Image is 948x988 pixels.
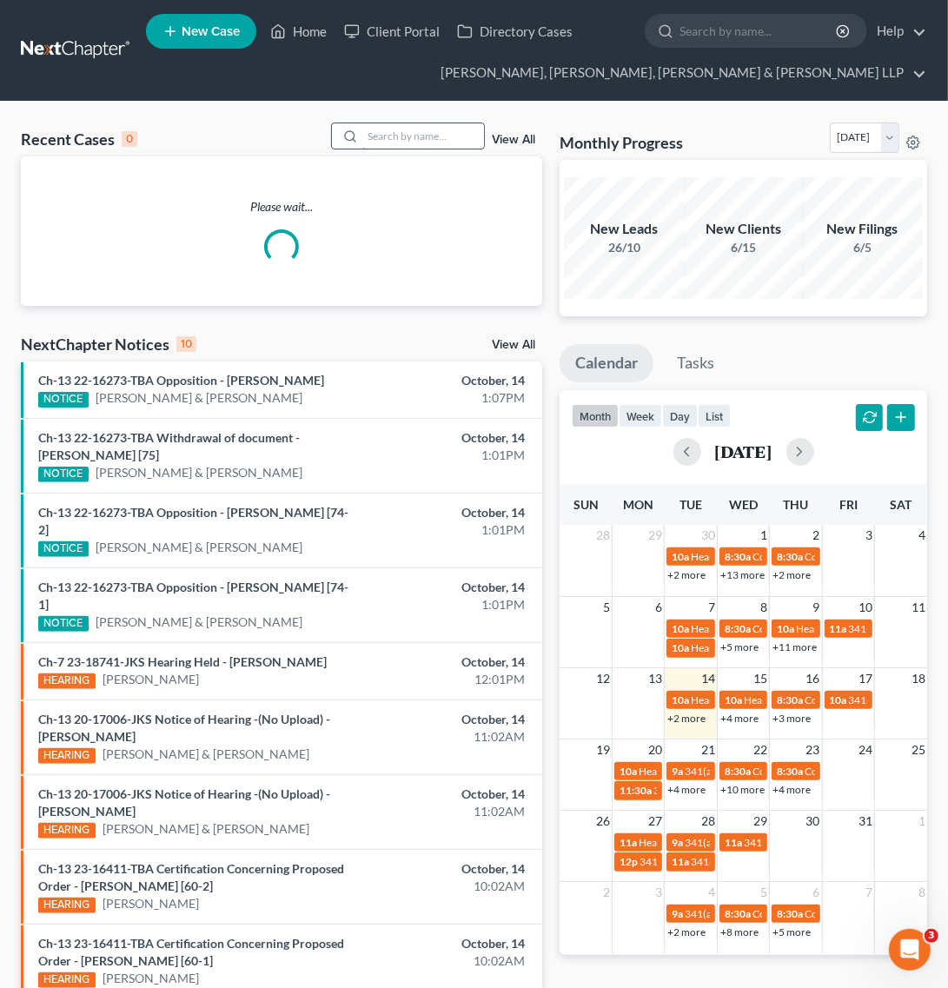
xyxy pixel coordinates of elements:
[917,811,927,832] span: 1
[38,673,96,689] div: HEARING
[375,447,525,464] div: 1:01PM
[772,925,811,938] a: +5 more
[96,613,302,631] a: [PERSON_NAME] & [PERSON_NAME]
[857,811,874,832] span: 31
[492,339,535,351] a: View All
[699,525,717,546] span: 30
[375,728,525,746] div: 11:02AM
[375,671,525,688] div: 12:01PM
[38,392,89,408] div: NOTICE
[777,907,803,920] span: 8:30a
[560,132,683,153] h3: Monthly Progress
[725,907,751,920] span: 8:30a
[857,739,874,760] span: 24
[672,836,683,849] span: 9a
[672,855,689,868] span: 11a
[38,748,96,764] div: HEARING
[889,929,931,971] iframe: Intercom live chat
[777,765,803,778] span: 8:30a
[812,525,822,546] span: 2
[801,219,923,239] div: New Filings
[683,219,805,239] div: New Clients
[672,641,689,654] span: 10a
[38,541,89,557] div: NOTICE
[375,786,525,803] div: October, 14
[667,783,706,796] a: +4 more
[868,16,926,47] a: Help
[653,784,821,797] span: 341(a) meeting for [PERSON_NAME]
[38,654,327,669] a: Ch-7 23-18741-JKS Hearing Held - [PERSON_NAME]
[594,739,612,760] span: 19
[103,671,199,688] a: [PERSON_NAME]
[830,693,847,706] span: 10a
[38,936,344,968] a: Ch-13 23-16411-TBA Certification Concerning Proposed Order - [PERSON_NAME] [60-1]
[777,550,803,563] span: 8:30a
[715,442,772,461] h2: [DATE]
[601,597,612,618] span: 5
[661,344,730,382] a: Tasks
[38,430,300,462] a: Ch-13 22-16273-TBA Withdrawal of document - [PERSON_NAME] [75]
[619,404,662,428] button: week
[890,497,912,512] span: Sat
[725,836,742,849] span: 11a
[432,57,926,89] a: [PERSON_NAME], [PERSON_NAME], [PERSON_NAME] & [PERSON_NAME] LLP
[375,579,525,596] div: October, 14
[594,668,612,689] span: 12
[864,525,874,546] span: 3
[672,550,689,563] span: 10a
[783,497,808,512] span: Thu
[572,404,619,428] button: month
[699,811,717,832] span: 28
[706,597,717,618] span: 7
[725,693,742,706] span: 10a
[375,803,525,820] div: 11:02AM
[691,550,826,563] span: Hearing for [PERSON_NAME]
[640,855,807,868] span: 341(a) meeting for [PERSON_NAME]
[801,239,923,256] div: 6/5
[720,640,759,653] a: +5 more
[620,855,638,868] span: 12p
[725,550,751,563] span: 8:30a
[375,952,525,970] div: 10:02AM
[805,739,822,760] span: 23
[759,597,769,618] span: 8
[725,765,751,778] span: 8:30a
[672,693,689,706] span: 10a
[564,219,686,239] div: New Leads
[375,372,525,389] div: October, 14
[720,925,759,938] a: +8 more
[21,334,196,355] div: NextChapter Notices
[691,641,941,654] span: Hearing for Fulme Cruces [PERSON_NAME] De Zeballo
[683,239,805,256] div: 6/15
[812,882,822,903] span: 6
[680,497,702,512] span: Tue
[725,622,751,635] span: 8:30a
[176,336,196,352] div: 10
[646,525,664,546] span: 29
[38,823,96,839] div: HEARING
[96,389,302,407] a: [PERSON_NAME] & [PERSON_NAME]
[38,786,330,819] a: Ch-13 20-17006-JKS Notice of Hearing -(No Upload) - [PERSON_NAME]
[752,811,769,832] span: 29
[38,712,330,744] a: Ch-13 20-17006-JKS Notice of Hearing -(No Upload) - [PERSON_NAME]
[744,836,912,849] span: 341(a) meeting for [PERSON_NAME]
[639,765,774,778] span: Hearing for [PERSON_NAME]
[910,597,927,618] span: 11
[103,895,199,912] a: [PERSON_NAME]
[706,882,717,903] span: 4
[21,198,542,216] p: Please wait...
[752,668,769,689] span: 15
[777,693,803,706] span: 8:30a
[680,15,839,47] input: Search by name...
[777,622,794,635] span: 10a
[672,765,683,778] span: 9a
[812,597,822,618] span: 9
[103,820,309,838] a: [PERSON_NAME] & [PERSON_NAME]
[38,580,348,612] a: Ch-13 22-16273-TBA Opposition - [PERSON_NAME] [74-1]
[448,16,581,47] a: Directory Cases
[672,907,683,920] span: 9a
[720,712,759,725] a: +4 more
[685,836,852,849] span: 341(a) meeting for [PERSON_NAME]
[925,929,938,943] span: 3
[38,861,344,893] a: Ch-13 23-16411-TBA Certification Concerning Proposed Order - [PERSON_NAME] [60-2]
